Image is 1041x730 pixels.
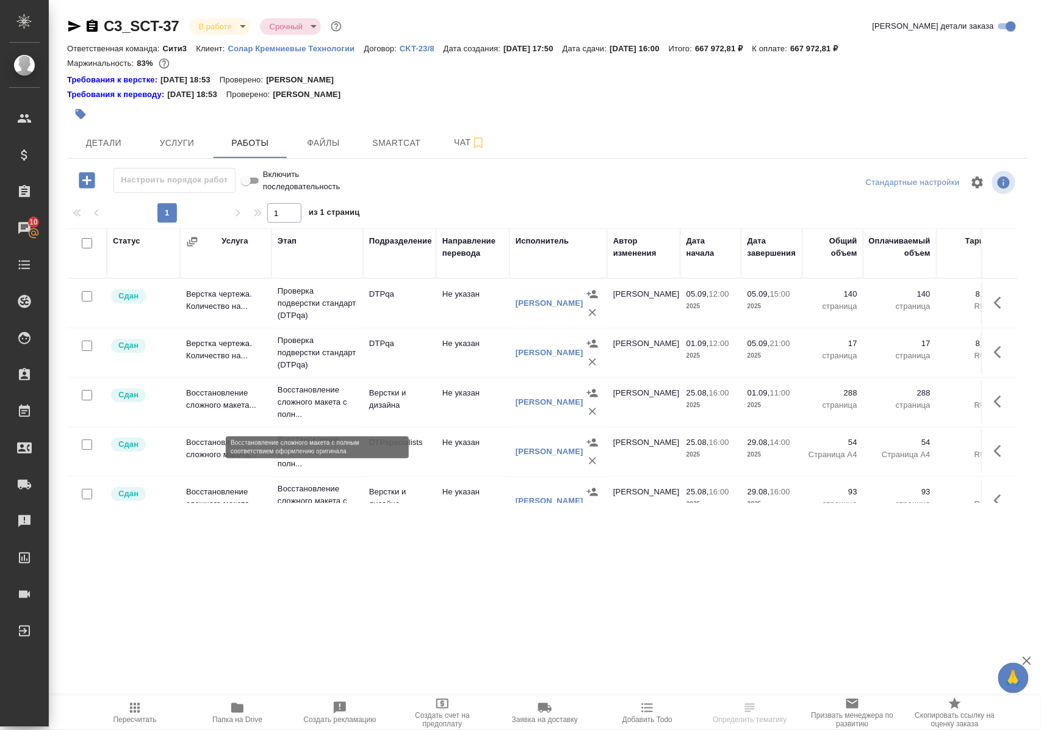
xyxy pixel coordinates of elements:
[228,44,364,53] p: Солар Кремниевые Технологии
[709,438,729,447] p: 16:00
[278,433,357,470] p: Восстановление сложного макета с полн...
[118,339,139,352] p: Сдан
[686,449,735,461] p: 2025
[747,487,770,496] p: 29.08,
[987,387,1016,416] button: Здесь прячутся важные кнопки
[870,350,931,362] p: страница
[400,44,444,53] p: CKT-23/8
[870,486,931,498] p: 93
[870,387,931,399] p: 288
[363,381,436,424] td: Верстки и дизайна
[943,300,992,313] p: RUB
[167,89,226,101] p: [DATE] 18:53
[686,235,735,259] div: Дата начала
[873,20,994,32] span: [PERSON_NAME] детали заказа
[273,89,350,101] p: [PERSON_NAME]
[436,430,510,473] td: Не указан
[471,136,486,150] svg: Подписаться
[67,44,163,53] p: Ответственная команда:
[110,288,174,305] div: Менеджер проверил работу исполнителя, передает ее на следующий этап
[583,433,602,452] button: Назначить
[278,334,357,371] p: Проверка подверстки стандарт (DTPqa)
[196,44,228,53] p: Клиент:
[113,235,140,247] div: Статус
[67,59,137,68] p: Маржинальность:
[998,663,1029,693] button: 🙏
[266,74,343,86] p: [PERSON_NAME]
[228,43,364,53] a: Солар Кремниевые Технологии
[278,483,357,519] p: Восстановление сложного макета с полн...
[137,59,156,68] p: 83%
[770,339,790,348] p: 21:00
[987,338,1016,367] button: Здесь прячутся важные кнопки
[110,387,174,403] div: Менеджер проверил работу исполнителя, передает ее на следующий этап
[583,285,602,303] button: Назначить
[809,436,857,449] p: 54
[180,430,272,473] td: Восстановление сложного макета...
[613,235,674,259] div: Автор изменения
[118,389,139,401] p: Сдан
[747,399,796,411] p: 2025
[747,438,770,447] p: 29.08,
[869,235,931,259] div: Оплачиваемый объем
[752,44,791,53] p: К оплате:
[809,387,857,399] p: 288
[583,501,602,519] button: Удалить
[328,18,344,34] button: Доп статусы указывают на важность/срочность заказа
[607,480,680,522] td: [PERSON_NAME]
[747,388,770,397] p: 01.09,
[943,288,992,300] p: 8,19
[870,338,931,350] p: 17
[104,18,179,34] a: C3_SCT-37
[809,486,857,498] p: 93
[583,402,602,421] button: Удалить
[309,205,360,223] span: из 1 страниц
[363,430,436,473] td: DTPspecialists
[148,136,206,151] span: Услуги
[583,353,602,371] button: Удалить
[992,171,1018,194] span: Посмотреть информацию
[22,216,45,228] span: 10
[607,430,680,473] td: [PERSON_NAME]
[220,74,267,86] p: Проверено:
[709,339,729,348] p: 12:00
[436,331,510,374] td: Не указан
[943,338,992,350] p: 8,19
[809,288,857,300] p: 140
[118,290,139,302] p: Сдан
[583,483,602,501] button: Назначить
[180,381,272,424] td: Восстановление сложного макета...
[118,488,139,500] p: Сдан
[607,282,680,325] td: [PERSON_NAME]
[364,44,400,53] p: Договор:
[118,438,139,450] p: Сдан
[809,498,857,510] p: страница
[870,498,931,510] p: страница
[583,334,602,353] button: Назначить
[987,486,1016,515] button: Здесь прячутся важные кнопки
[278,285,357,322] p: Проверка подверстки стандарт (DTPqa)
[583,452,602,470] button: Удалить
[943,387,992,399] p: 80
[790,44,847,53] p: 667 972,81 ₽
[747,235,796,259] div: Дата завершения
[503,44,563,53] p: [DATE] 17:50
[809,300,857,313] p: страница
[583,384,602,402] button: Назначить
[110,338,174,354] div: Менеджер проверил работу исполнителя, передает ее на следующий этап
[686,498,735,510] p: 2025
[160,74,220,86] p: [DATE] 18:53
[363,480,436,522] td: Верстки и дизайна
[1003,665,1024,691] span: 🙏
[870,436,931,449] p: 54
[67,74,160,86] a: Требования к верстке:
[263,168,373,193] span: Включить последовательность
[436,282,510,325] td: Не указан
[686,350,735,362] p: 2025
[516,397,583,407] a: [PERSON_NAME]
[809,399,857,411] p: страница
[747,300,796,313] p: 2025
[695,44,752,53] p: 667 972,81 ₽
[3,213,46,244] a: 10
[195,21,236,32] button: В работе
